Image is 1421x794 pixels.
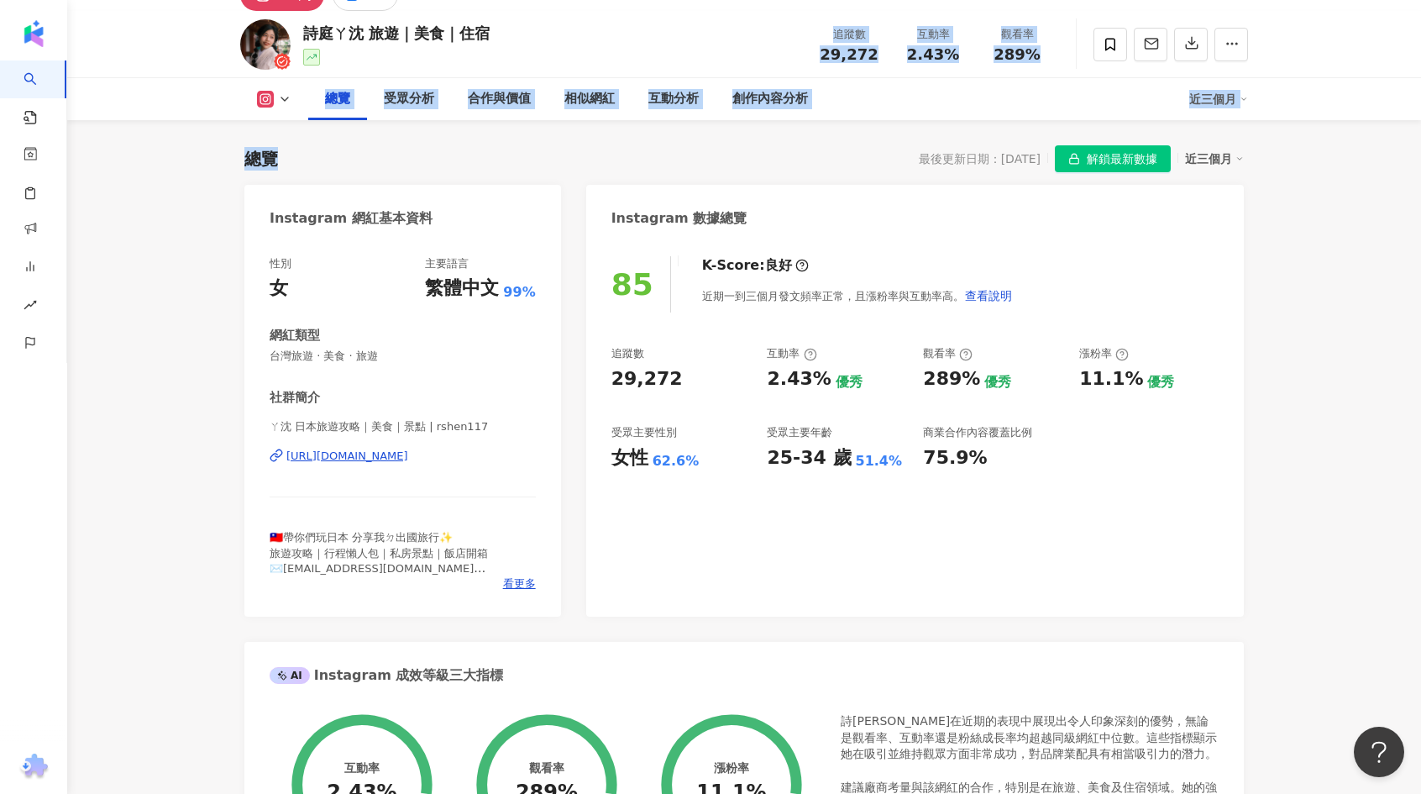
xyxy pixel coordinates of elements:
[611,425,677,440] div: 受眾主要性別
[765,256,792,275] div: 良好
[270,349,536,364] span: 台灣旅遊 · 美食 · 旅遊
[611,366,683,392] div: 29,272
[468,89,531,109] div: 合作與價值
[1087,146,1157,173] span: 解鎖最新數據
[611,209,747,228] div: Instagram 數據總覽
[303,23,490,44] div: 詩庭ㄚ沈 旅遊｜美食｜住宿
[817,26,881,43] div: 追蹤數
[611,346,644,361] div: 追蹤數
[901,26,965,43] div: 互動率
[714,761,749,775] div: 漲粉率
[923,445,987,471] div: 75.9%
[923,346,973,361] div: 觀看率
[994,46,1041,63] span: 289%
[984,373,1011,392] div: 優秀
[270,209,433,228] div: Instagram 網紅基本資料
[923,425,1032,440] div: 商業合作內容覆蓋比例
[836,373,863,392] div: 優秀
[425,276,499,302] div: 繁體中文
[1147,373,1174,392] div: 優秀
[1079,346,1129,361] div: 漲粉率
[964,279,1013,313] button: 查看說明
[767,445,851,471] div: 25-34 歲
[611,267,653,302] div: 85
[820,45,878,63] span: 29,272
[653,452,700,471] div: 62.6%
[856,452,903,471] div: 51.4%
[1354,727,1404,777] iframe: Help Scout Beacon - Open
[965,289,1012,302] span: 查看說明
[919,152,1041,166] div: 最後更新日期：[DATE]
[767,366,831,392] div: 2.43%
[18,754,50,781] img: chrome extension
[702,279,1013,313] div: 近期一到三個月發文頻率正常，且漲粉率與互動率高。
[767,425,832,440] div: 受眾主要年齡
[240,19,291,70] img: KOL Avatar
[325,89,350,109] div: 總覽
[564,89,615,109] div: 相似網紅
[24,288,37,326] span: rise
[270,666,503,685] div: Instagram 成效等級三大指標
[1079,366,1143,392] div: 11.1%
[611,445,648,471] div: 女性
[270,256,291,271] div: 性別
[702,256,809,275] div: K-Score :
[503,576,536,592] span: 看更多
[270,449,536,464] a: [URL][DOMAIN_NAME]
[244,147,278,171] div: 總覽
[767,346,816,361] div: 互動率
[270,531,488,620] span: 🇹🇼帶你們玩日本 分享我ㄉ出國旅行✨ 旅遊攻略｜行程懶人包｜私房景點｜飯店開箱 ✉️[EMAIL_ADDRESS][DOMAIN_NAME] - Klook折扣碼「PETRICHOR」 更多旅日...
[384,89,434,109] div: 受眾分析
[20,20,47,47] img: logo icon
[503,283,535,302] span: 99%
[923,366,980,392] div: 289%
[907,46,959,63] span: 2.43%
[985,26,1049,43] div: 觀看率
[270,419,536,434] span: ㄚ沈 日本旅遊攻略｜美食｜景點 | rshen117
[1185,148,1244,170] div: 近三個月
[286,449,408,464] div: [URL][DOMAIN_NAME]
[425,256,469,271] div: 主要語言
[1055,145,1171,172] button: 解鎖最新數據
[344,761,380,775] div: 互動率
[270,327,320,344] div: 網紅類型
[732,89,808,109] div: 創作內容分析
[529,761,564,775] div: 觀看率
[24,60,57,126] a: search
[270,389,320,407] div: 社群簡介
[270,276,288,302] div: 女
[1189,86,1248,113] div: 近三個月
[270,667,310,684] div: AI
[648,89,699,109] div: 互動分析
